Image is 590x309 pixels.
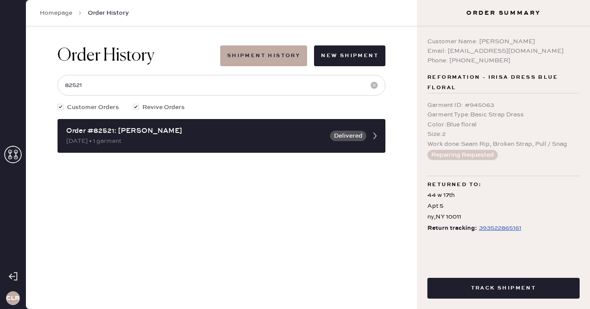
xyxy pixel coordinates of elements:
[427,190,580,223] div: 44 w 17th Apt 5 ny , NY 10011
[142,103,185,112] span: Revive Orders
[427,110,580,119] div: Garment Type : Basic Strap Dress
[58,75,385,96] input: Search by order number, customer name, email or phone number
[427,120,580,129] div: Color : Blue floral
[67,103,119,112] span: Customer Orders
[427,278,580,299] button: Track Shipment
[58,45,154,66] h1: Order History
[427,37,580,46] div: Customer Name: [PERSON_NAME]
[427,100,580,110] div: Garment ID : # 945063
[427,150,498,160] button: Repairing Requested
[220,45,307,66] button: Shipment History
[427,223,477,234] span: Return tracking:
[427,180,482,190] span: Returned to:
[479,223,521,233] div: https://www.fedex.com/apps/fedextrack/?tracknumbers=393522865161&cntry_code=US
[549,270,586,307] iframe: Front Chat
[417,9,590,17] h3: Order Summary
[427,56,580,65] div: Phone: [PHONE_NUMBER]
[314,45,385,66] button: New Shipment
[6,295,19,301] h3: CLR
[427,139,580,149] div: Work done : Seam Rip, Broken Strap, Pull / Snag
[477,223,521,234] a: 393522865161
[88,9,129,17] span: Order History
[427,46,580,56] div: Email: [EMAIL_ADDRESS][DOMAIN_NAME]
[66,136,325,146] div: [DATE] • 1 garment
[427,72,580,93] span: Reformation - Irisa Dress Blue floral
[40,9,72,17] a: Homepage
[330,131,366,141] button: Delivered
[427,283,580,292] a: Track Shipment
[427,129,580,139] div: Size : 2
[66,126,325,136] div: Order #82521: [PERSON_NAME]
